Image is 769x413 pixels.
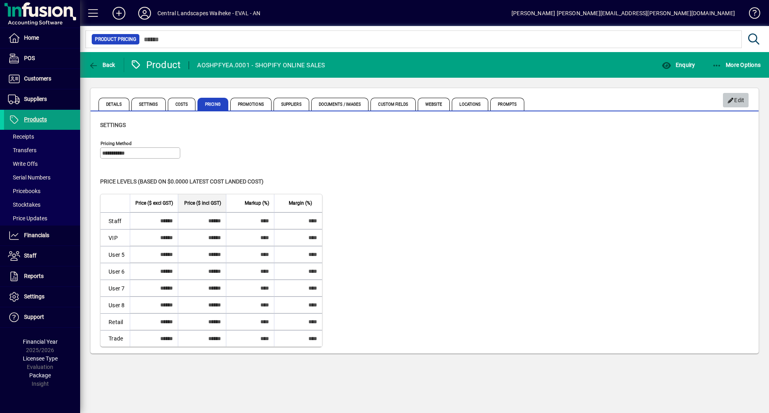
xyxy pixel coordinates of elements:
td: Trade [101,330,130,347]
a: Stocktakes [4,198,80,212]
span: POS [24,55,35,61]
span: Pricebooks [8,188,40,194]
span: Reports [24,273,44,279]
span: Support [24,314,44,320]
a: Reports [4,266,80,286]
span: Financial Year [23,338,58,345]
a: Receipts [4,130,80,143]
span: Promotions [230,98,272,111]
span: Products [24,116,47,123]
a: Home [4,28,80,48]
button: Add [106,6,132,20]
span: Custom Fields [370,98,415,111]
span: Product Pricing [95,35,136,43]
span: Edit [727,94,745,107]
span: More Options [712,62,761,68]
div: Product [130,58,181,71]
span: Settings [100,122,126,128]
span: Financials [24,232,49,238]
mat-label: Pricing method [101,141,132,146]
button: Edit [723,93,749,107]
span: Transfers [8,147,36,153]
span: Price Updates [8,215,47,222]
span: Prompts [490,98,524,111]
td: User 5 [101,246,130,263]
td: User 7 [101,280,130,296]
span: Write Offs [8,161,38,167]
div: Central Landscapes Waiheke - EVAL - AN [157,7,261,20]
td: Staff [101,212,130,229]
span: Package [29,372,51,379]
span: Costs [168,98,196,111]
a: Pricebooks [4,184,80,198]
a: Support [4,307,80,327]
span: Licensee Type [23,355,58,362]
span: Price ($ incl GST) [184,199,221,208]
td: VIP [101,229,130,246]
span: Staff [24,252,36,259]
a: Settings [4,287,80,307]
span: Documents / Images [311,98,369,111]
a: Serial Numbers [4,171,80,184]
a: Staff [4,246,80,266]
span: Receipts [8,133,34,140]
span: Suppliers [24,96,47,102]
div: AOSHPFYEA.0001 - SHOPIFY ONLINE SALES [197,59,325,72]
a: Customers [4,69,80,89]
span: Home [24,34,39,41]
span: Details [99,98,129,111]
a: Knowledge Base [743,2,759,28]
span: Markup (%) [245,199,269,208]
button: Profile [132,6,157,20]
span: Enquiry [662,62,695,68]
td: Retail [101,313,130,330]
a: Write Offs [4,157,80,171]
a: Financials [4,226,80,246]
span: Website [418,98,450,111]
span: Price levels (based on $0.0000 Latest cost landed cost) [100,178,264,185]
span: Locations [452,98,488,111]
a: Transfers [4,143,80,157]
button: More Options [710,58,763,72]
span: Pricing [197,98,228,111]
a: Suppliers [4,89,80,109]
span: Price ($ excl GST) [135,199,173,208]
button: Back [87,58,117,72]
span: Serial Numbers [8,174,50,181]
app-page-header-button: Back [80,58,124,72]
td: User 6 [101,263,130,280]
button: Enquiry [660,58,697,72]
a: Price Updates [4,212,80,225]
td: User 8 [101,296,130,313]
span: Customers [24,75,51,82]
span: Settings [24,293,44,300]
span: Suppliers [274,98,309,111]
span: Stocktakes [8,201,40,208]
span: Margin (%) [289,199,312,208]
span: Back [89,62,115,68]
span: Settings [131,98,166,111]
a: POS [4,48,80,68]
div: [PERSON_NAME] [PERSON_NAME][EMAIL_ADDRESS][PERSON_NAME][DOMAIN_NAME] [511,7,735,20]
